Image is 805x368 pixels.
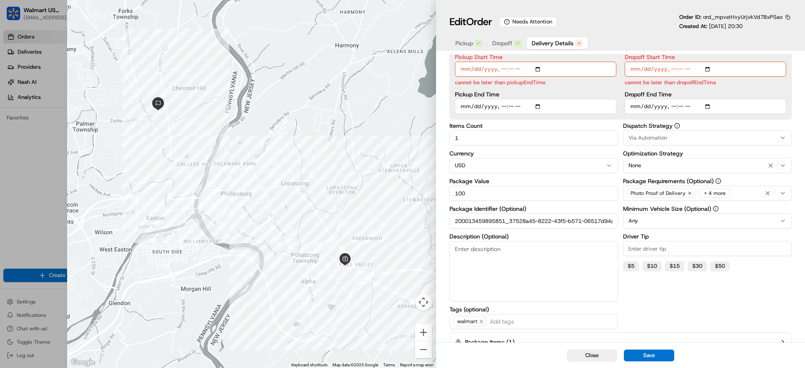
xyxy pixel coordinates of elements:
[415,324,432,341] button: Zoom in
[8,34,153,47] p: Welcome 👋
[5,118,68,133] a: 📗Knowledge Base
[642,261,662,271] button: $10
[449,178,618,184] label: Package Value
[625,54,786,60] label: Dropoff Start Time
[415,294,432,311] button: Map camera controls
[623,150,792,156] label: Optimization Strategy
[625,78,786,86] p: cannot be later than dropoffEndTime
[665,261,684,271] button: $15
[624,350,674,361] button: Save
[8,8,25,25] img: Nash
[703,13,782,21] span: ord_mpvstHvyUrjvkVd7BxPSao
[465,338,514,346] label: Package Items ( 1 )
[291,362,327,368] button: Keyboard shortcuts
[449,130,618,145] input: Enter items count
[8,122,15,129] div: 📗
[567,350,617,361] button: Close
[699,189,730,198] div: + 4 more
[623,233,792,239] label: Driver Tip
[623,178,792,184] label: Package Requirements (Optional)
[628,162,641,169] span: None
[466,15,492,29] span: Order
[449,150,618,156] label: Currency
[623,158,792,173] button: None
[69,357,97,368] a: Open this area in Google Maps (opens a new window)
[449,186,618,201] input: Enter package value
[674,123,680,129] button: Dispatch Strategy
[29,80,138,88] div: Start new chat
[449,15,492,29] h1: Edit
[709,23,743,30] span: [DATE] 20:30
[29,88,106,95] div: We're available if you need us!
[628,134,667,142] span: Via Automation
[143,83,153,93] button: Start new chat
[623,206,792,212] label: Minimum Vehicle Size (Optional)
[623,241,792,256] input: Enter driver tip
[688,261,707,271] button: $30
[71,122,78,129] div: 💻
[710,261,730,271] button: $50
[79,122,135,130] span: API Documentation
[625,91,786,97] label: Dropoff End Time
[623,123,792,129] label: Dispatch Strategy
[455,39,473,47] span: Pickup
[631,190,686,197] span: Photo Proof of Delivery
[455,54,616,60] label: Pickup Start Time
[449,123,618,129] label: Items Count
[492,39,512,47] span: Dropoff
[623,130,792,145] button: Via Automation
[679,23,743,30] p: Created At:
[332,363,378,367] span: Map data ©2025 Google
[22,54,138,63] input: Clear
[8,80,23,95] img: 1736555255976-a54dd68f-1ca7-489b-9aae-adbdc363a1c4
[383,363,395,367] a: Terms (opens in new tab)
[449,213,618,228] input: Enter package identifier
[69,357,97,368] img: Google
[449,206,618,212] label: Package Identifier (Optional)
[415,341,432,358] button: Zoom out
[83,142,101,148] span: Pylon
[623,261,639,271] button: $5
[488,316,614,327] input: Add tags
[713,206,719,212] button: Minimum Vehicle Size (Optional)
[68,118,138,133] a: 💻API Documentation
[679,13,782,21] p: Order ID:
[623,186,792,201] button: Photo Proof of Delivery+ 4 more
[449,332,792,352] button: Package Items (1)
[449,306,618,312] label: Tags (optional)
[455,78,616,86] p: cannot be later than pickupEndTime
[455,91,616,97] label: Pickup End Time
[453,316,486,327] span: walmart
[715,178,721,184] button: Package Requirements (Optional)
[499,17,557,27] div: Needs Attention
[17,122,64,130] span: Knowledge Base
[449,233,618,239] label: Description (Optional)
[400,363,434,367] a: Report a map error
[532,39,574,47] span: Delivery Details
[59,142,101,148] a: Powered byPylon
